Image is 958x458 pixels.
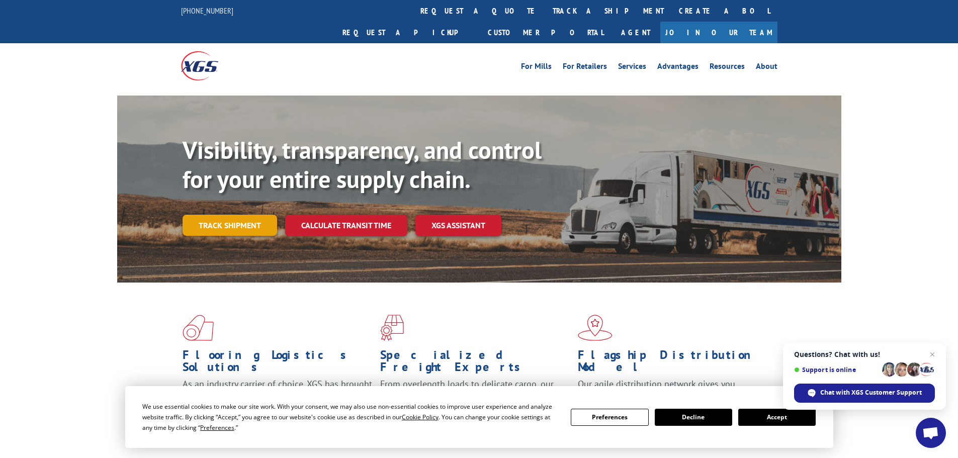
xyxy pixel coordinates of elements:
div: Cookie Consent Prompt [125,386,833,448]
h1: Flagship Distribution Model [578,349,768,378]
div: We use essential cookies to make our site work. With your consent, we may also use non-essential ... [142,401,559,433]
a: For Retailers [563,62,607,73]
a: Join Our Team [660,22,777,43]
span: Questions? Chat with us! [794,350,935,358]
p: From overlength loads to delicate cargo, our experienced staff knows the best way to move your fr... [380,378,570,423]
div: Chat with XGS Customer Support [794,384,935,403]
a: For Mills [521,62,552,73]
a: Customer Portal [480,22,611,43]
h1: Flooring Logistics Solutions [183,349,373,378]
a: Advantages [657,62,699,73]
h1: Specialized Freight Experts [380,349,570,378]
button: Decline [655,409,732,426]
img: xgs-icon-total-supply-chain-intelligence-red [183,315,214,341]
b: Visibility, transparency, and control for your entire supply chain. [183,134,542,195]
span: Our agile distribution network gives you nationwide inventory management on demand. [578,378,763,402]
img: xgs-icon-flagship-distribution-model-red [578,315,613,341]
img: xgs-icon-focused-on-flooring-red [380,315,404,341]
div: Open chat [916,418,946,448]
a: About [756,62,777,73]
span: Support is online [794,366,879,374]
span: As an industry carrier of choice, XGS has brought innovation and dedication to flooring logistics... [183,378,372,414]
a: Calculate transit time [285,215,407,236]
a: [PHONE_NUMBER] [181,6,233,16]
span: Preferences [200,423,234,432]
a: Track shipment [183,215,277,236]
span: Cookie Policy [402,413,439,421]
a: Agent [611,22,660,43]
span: Close chat [926,348,938,360]
span: Chat with XGS Customer Support [820,388,922,397]
a: Services [618,62,646,73]
button: Accept [738,409,816,426]
a: XGS ASSISTANT [415,215,501,236]
a: Resources [710,62,745,73]
a: Request a pickup [335,22,480,43]
button: Preferences [571,409,648,426]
